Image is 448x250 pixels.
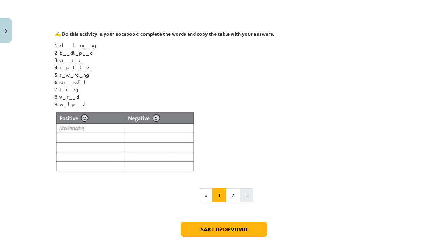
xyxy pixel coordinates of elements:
[59,86,393,93] li: t _ r _ ng
[226,188,240,202] button: 2
[212,188,226,202] button: 1
[55,188,393,202] nav: Page navigation example
[59,64,393,71] li: r _ p _ t _ t _ v _
[240,188,253,202] button: »
[59,56,393,64] li: cr _ _ t _ v _
[59,78,393,86] li: str _ _ ssf _ l
[181,222,267,237] button: Sākt uzdevumu
[59,49,393,56] li: b _ _ dl _ p _ _ d
[5,29,7,33] img: icon-close-lesson-0947bae3869378f0d4975bcd49f059093ad1ed9edebbc8119c70593378902aed.svg
[59,42,393,49] li: ch _ _ ll _ ng _ ng
[59,93,393,100] li: v _ r _ _ d
[59,100,393,108] li: w _ ll p _ _ d
[55,30,274,37] strong: ✍️ Do this activity in your notebook: complete the words and copy the table with your answers.
[59,71,393,78] li: r _ w _ rd _ ng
